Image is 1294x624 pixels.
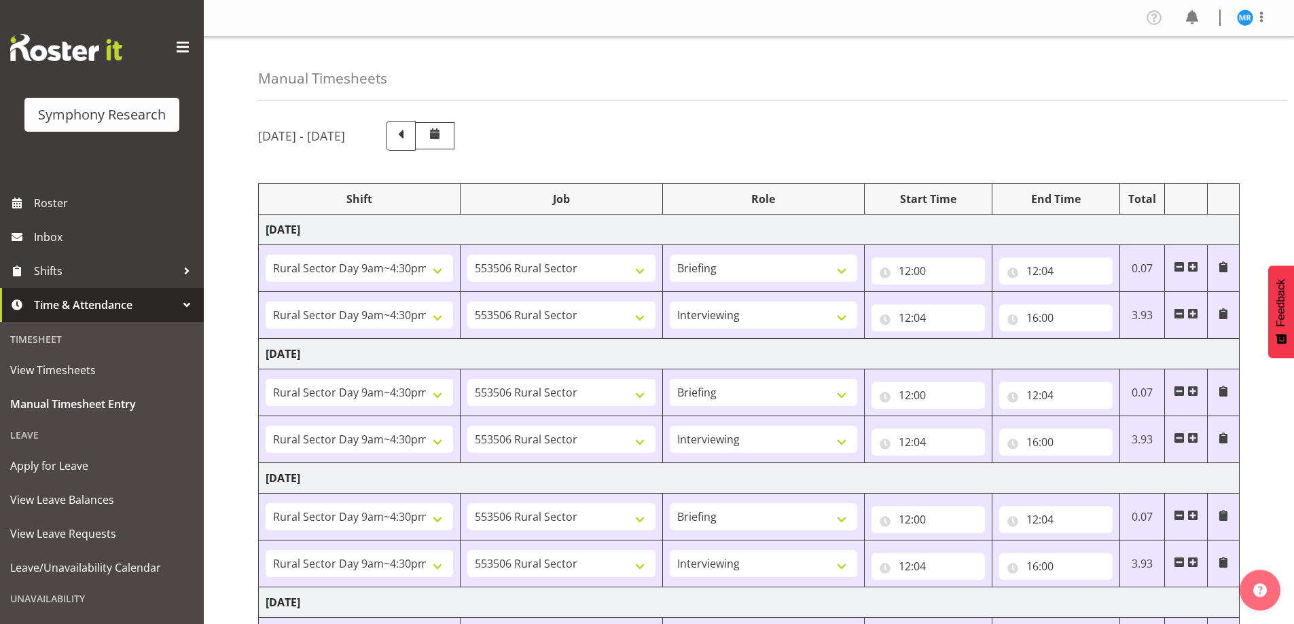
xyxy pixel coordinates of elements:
input: Click to select... [871,553,985,580]
input: Click to select... [871,428,985,456]
input: Click to select... [999,257,1113,285]
td: [DATE] [259,463,1240,494]
a: Apply for Leave [3,449,200,483]
input: Click to select... [871,304,985,331]
td: 3.93 [1119,292,1165,339]
div: End Time [999,191,1113,207]
input: Click to select... [999,553,1113,580]
button: Feedback - Show survey [1268,265,1294,358]
td: 3.93 [1119,416,1165,463]
span: Feedback [1275,279,1287,327]
span: Inbox [34,227,197,247]
span: Shifts [34,261,177,281]
span: View Timesheets [10,360,194,380]
div: Symphony Research [38,105,166,125]
td: 3.93 [1119,540,1165,587]
div: Total [1127,191,1158,207]
div: Start Time [871,191,985,207]
div: Role [670,191,857,207]
td: 0.07 [1119,369,1165,416]
a: Leave/Unavailability Calendar [3,551,200,585]
span: View Leave Balances [10,490,194,510]
input: Click to select... [871,257,985,285]
input: Click to select... [871,506,985,533]
span: Manual Timesheet Entry [10,394,194,414]
span: Leave/Unavailability Calendar [10,557,194,578]
h4: Manual Timesheets [258,71,387,86]
img: michael-robinson11856.jpg [1237,10,1253,26]
div: Shift [266,191,453,207]
a: View Timesheets [3,353,200,387]
input: Click to select... [999,304,1113,331]
td: 0.07 [1119,494,1165,540]
div: Unavailability [3,585,200,612]
input: Click to select... [999,428,1113,456]
span: View Leave Requests [10,524,194,544]
span: Apply for Leave [10,456,194,476]
a: View Leave Requests [3,517,200,551]
td: [DATE] [259,339,1240,369]
td: [DATE] [259,587,1240,618]
td: 0.07 [1119,245,1165,292]
input: Click to select... [999,506,1113,533]
span: Time & Attendance [34,295,177,315]
input: Click to select... [999,382,1113,409]
a: Manual Timesheet Entry [3,387,200,421]
td: [DATE] [259,215,1240,245]
input: Click to select... [871,382,985,409]
h5: [DATE] - [DATE] [258,128,345,143]
img: help-xxl-2.png [1253,583,1267,597]
img: Rosterit website logo [10,34,122,61]
span: Roster [34,193,197,213]
div: Leave [3,421,200,449]
div: Job [467,191,655,207]
div: Timesheet [3,325,200,353]
a: View Leave Balances [3,483,200,517]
